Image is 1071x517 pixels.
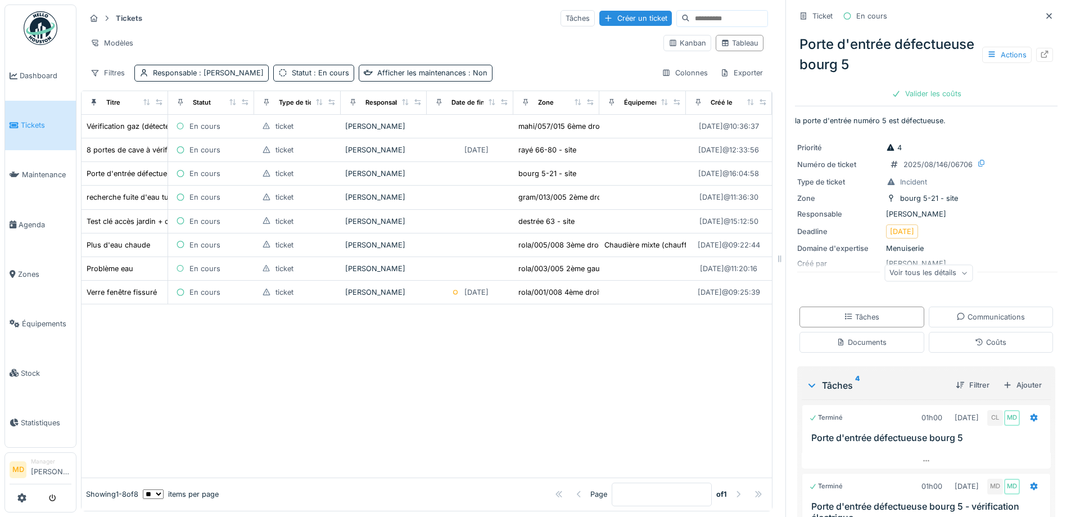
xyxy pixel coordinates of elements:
[18,269,71,280] span: Zones
[87,145,176,155] div: 8 portes de cave à vérifier
[844,312,879,322] div: Tâches
[809,482,843,491] div: Terminé
[22,318,71,329] span: Équipements
[518,216,575,227] div: destrée 63 - site
[193,98,211,107] div: Statut
[189,192,220,203] div: En cours
[24,11,57,45] img: Badge_color-CXgf-gQk.svg
[87,168,209,179] div: Porte d'entrée défectueuse bourg 5
[86,489,138,500] div: Showing 1 - 8 of 8
[365,98,405,107] div: Responsable
[518,263,612,274] div: rola/003/005 2ème gauche
[189,168,220,179] div: En cours
[345,287,423,298] div: [PERSON_NAME]
[20,70,71,81] span: Dashboard
[657,65,713,81] div: Colonnes
[518,145,576,155] div: rayé 66-80 - site
[711,98,733,107] div: Créé le
[599,11,672,26] div: Créer un ticket
[921,412,942,423] div: 01h00
[85,35,138,51] div: Modèles
[900,177,927,187] div: Incident
[10,457,71,484] a: MD Manager[PERSON_NAME]
[189,216,220,227] div: En cours
[345,121,423,132] div: [PERSON_NAME]
[451,98,508,107] div: Date de fin prévue
[797,243,882,254] div: Domaine d'expertise
[87,121,422,132] div: Vérification gaz (détecteur qui sonne tout le temps) dans l’appartement 15 à [GEOGRAPHIC_DATA]
[604,240,751,250] div: Chaudière mixte (chauffage & eau chaude)
[5,299,76,348] a: Équipements
[795,30,1058,79] div: Porte d'entrée défectueuse bourg 5
[111,13,147,24] strong: Tickets
[21,368,71,379] span: Stock
[5,249,76,299] a: Zones
[345,168,423,179] div: [PERSON_NAME]
[87,216,206,227] div: Test clé accès jardin + copie clé 63
[1004,479,1020,494] div: MD
[5,51,76,101] a: Dashboard
[275,168,293,179] div: ticket
[345,240,423,250] div: [PERSON_NAME]
[561,10,595,26] div: Tâches
[1004,410,1020,426] div: MD
[698,240,760,250] div: [DATE] @ 09:22:44
[275,145,293,155] div: ticket
[21,417,71,428] span: Statistiques
[518,287,601,298] div: rola/001/008 4ème droit
[809,413,843,422] div: Terminé
[466,69,487,77] span: : Non
[189,287,220,298] div: En cours
[698,168,759,179] div: [DATE] @ 16:04:58
[10,461,26,478] li: MD
[886,142,902,153] div: 4
[837,337,887,348] div: Documents
[22,169,71,180] span: Maintenance
[5,348,76,398] a: Stock
[21,120,71,131] span: Tickets
[31,457,71,482] li: [PERSON_NAME]
[538,98,554,107] div: Zone
[797,209,1055,219] div: [PERSON_NAME]
[987,479,1003,494] div: MD
[275,216,293,227] div: ticket
[855,379,860,392] sup: 4
[311,69,349,77] span: : En cours
[106,98,120,107] div: Titre
[998,377,1046,393] div: Ajouter
[884,265,973,281] div: Voir tous les détails
[975,337,1006,348] div: Coûts
[890,226,914,237] div: [DATE]
[921,481,942,492] div: 01h00
[698,145,759,155] div: [DATE] @ 12:33:56
[143,489,219,500] div: items per page
[987,410,1003,426] div: CL
[197,69,264,77] span: : [PERSON_NAME]
[951,377,994,393] div: Filtrer
[797,209,882,219] div: Responsable
[795,115,1058,126] p: la porte d'entrée numéro 5 est défectueuse.
[153,68,264,78] div: Responsable
[715,65,768,81] div: Exporter
[377,68,487,78] div: Afficher les maintenances
[345,192,423,203] div: [PERSON_NAME]
[87,287,157,298] div: Verre fenêtre fissuré
[275,263,293,274] div: ticket
[5,200,76,249] a: Agenda
[87,263,133,274] div: Problème eau
[624,98,661,107] div: Équipement
[518,240,603,250] div: rola/005/008 3ème droit
[518,168,576,179] div: bourg 5-21 - site
[279,98,323,107] div: Type de ticket
[903,159,973,170] div: 2025/08/146/06706
[275,121,293,132] div: ticket
[345,145,423,155] div: [PERSON_NAME]
[292,68,349,78] div: Statut
[797,226,882,237] div: Deadline
[812,11,833,21] div: Ticket
[87,192,220,203] div: recherche fuite d'eau tuyauterie toilette
[699,121,759,132] div: [DATE] @ 10:36:37
[797,243,1055,254] div: Menuiserie
[85,65,130,81] div: Filtres
[5,101,76,150] a: Tickets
